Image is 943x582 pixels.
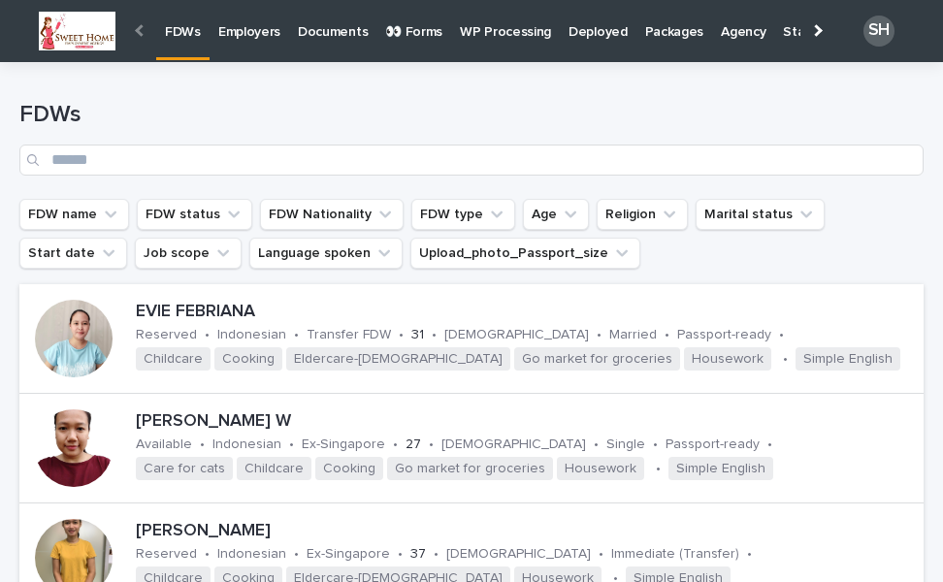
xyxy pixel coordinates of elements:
[668,457,773,481] span: Simple English
[410,546,426,563] p: 37
[696,199,825,230] button: Marital status
[406,436,421,453] p: 27
[594,436,599,453] p: •
[307,546,390,563] p: Ex-Singapore
[779,327,784,343] p: •
[606,436,645,453] p: Single
[444,327,589,343] p: [DEMOGRAPHIC_DATA]
[441,436,586,453] p: [DEMOGRAPHIC_DATA]
[429,436,434,453] p: •
[398,546,403,563] p: •
[249,238,403,269] button: Language spoken
[410,238,640,269] button: Upload_photo_Passport_size
[747,546,752,563] p: •
[205,327,210,343] p: •
[597,327,602,343] p: •
[863,16,894,47] div: SH
[136,436,192,453] p: Available
[135,238,242,269] button: Job scope
[136,411,916,433] p: [PERSON_NAME] W
[446,546,591,563] p: [DEMOGRAPHIC_DATA]
[387,457,553,481] span: Go market for groceries
[557,457,644,481] span: Housework
[200,436,205,453] p: •
[237,457,311,481] span: Childcare
[260,199,404,230] button: FDW Nationality
[677,327,771,343] p: Passport-ready
[514,347,680,372] span: Go market for groceries
[294,327,299,343] p: •
[136,347,211,372] span: Childcare
[399,327,404,343] p: •
[411,199,515,230] button: FDW type
[307,327,391,343] p: Transfer FDW
[767,436,772,453] p: •
[39,12,115,50] img: Krf_blxGAxy4uIFKcV82xsJUayUUkIOpZwschjqbCJ4
[783,351,788,368] p: •
[599,546,603,563] p: •
[666,436,760,453] p: Passport-ready
[19,238,127,269] button: Start date
[665,327,669,343] p: •
[656,461,661,477] p: •
[19,394,924,503] a: [PERSON_NAME] WAvailable•Indonesian•Ex-Singapore•27•[DEMOGRAPHIC_DATA]•Single•Passport-ready•Care...
[136,546,197,563] p: Reserved
[434,546,439,563] p: •
[19,101,924,129] h1: FDWs
[294,546,299,563] p: •
[19,145,924,176] input: Search
[217,327,286,343] p: Indonesian
[796,347,900,372] span: Simple English
[19,284,924,394] a: EVIE FEBRIANAReserved•Indonesian•Transfer FDW•31•[DEMOGRAPHIC_DATA]•Married•Passport-ready•Childc...
[653,436,658,453] p: •
[289,436,294,453] p: •
[19,199,129,230] button: FDW name
[217,546,286,563] p: Indonesian
[684,347,771,372] span: Housework
[286,347,510,372] span: Eldercare-[DEMOGRAPHIC_DATA]
[137,199,252,230] button: FDW status
[315,457,383,481] span: Cooking
[597,199,688,230] button: Religion
[611,546,739,563] p: Immediate (Transfer)
[205,546,210,563] p: •
[609,327,657,343] p: Married
[302,436,385,453] p: Ex-Singapore
[136,457,233,481] span: Care for cats
[411,327,424,343] p: 31
[212,436,281,453] p: Indonesian
[523,199,589,230] button: Age
[136,521,916,542] p: [PERSON_NAME]
[393,436,398,453] p: •
[136,302,916,323] p: EVIE FEBRIANA
[432,327,437,343] p: •
[214,347,282,372] span: Cooking
[136,327,197,343] p: Reserved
